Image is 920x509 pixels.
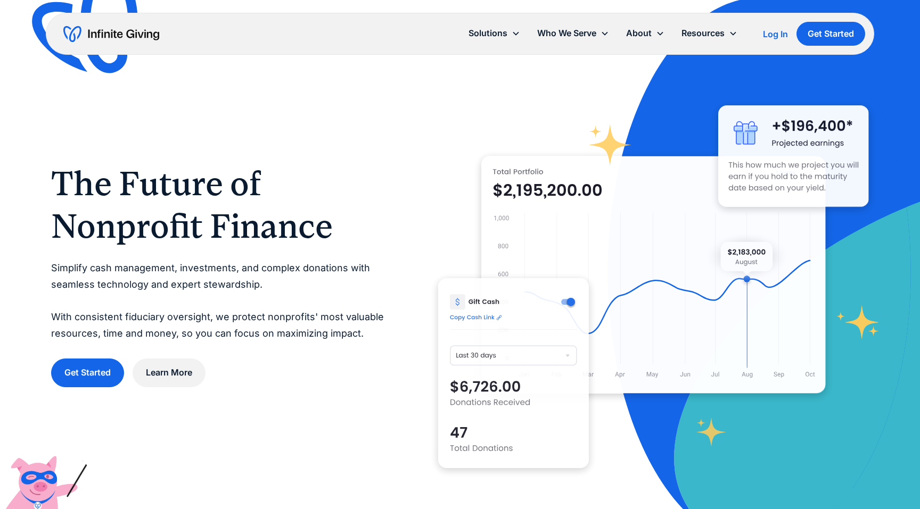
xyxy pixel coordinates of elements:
[51,358,124,387] a: Get Started
[618,22,673,45] div: About
[51,260,396,341] p: Simplify cash management, investments, and complex donations with seamless technology and expert ...
[681,26,725,40] div: Resources
[460,22,529,45] div: Solutions
[51,162,396,247] h1: The Future of Nonprofit Finance
[673,22,746,45] div: Resources
[763,30,788,38] div: Log In
[133,358,206,387] a: Learn More
[529,22,618,45] div: Who We Serve
[836,305,880,339] img: fundraising star
[469,26,507,40] div: Solutions
[63,26,159,43] a: home
[438,278,589,468] img: donation software for nonprofits
[763,28,788,40] a: Log In
[796,22,865,46] a: Get Started
[537,26,596,40] div: Who We Serve
[626,26,652,40] div: About
[481,156,826,394] img: nonprofit donation platform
